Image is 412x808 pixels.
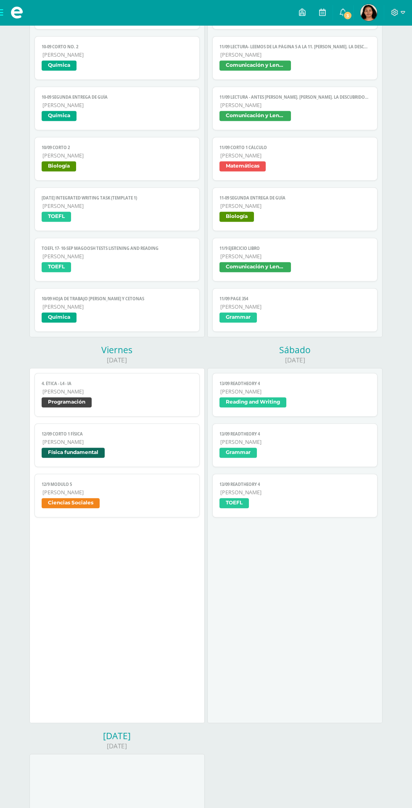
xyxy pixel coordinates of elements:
span: [PERSON_NAME] [42,253,192,260]
span: [PERSON_NAME] [220,303,370,310]
a: 10/09 Corto 2[PERSON_NAME]Biología [34,137,199,181]
span: Comunicación y Lenguaje [219,60,291,71]
span: 11/09 LECTURA- Leemos de la página 5 a la 11. [PERSON_NAME]. La descubridora del radio [219,44,370,50]
span: Grammar [219,448,257,458]
span: 13/09 ReadTheory 4 [219,431,370,437]
span: Biología [42,161,76,171]
div: [DATE] [29,742,205,750]
span: Reading and Writing [219,397,286,407]
span: Matemáticas [219,161,266,171]
a: 10-09 CORTO No. 2[PERSON_NAME]Química [34,36,199,80]
span: 11-09 SEGUNDA ENTREGA DE GUÍA [219,195,370,201]
a: 11-09 SEGUNDA ENTREGA DE GUÍA[PERSON_NAME]Biología [212,187,377,231]
span: 10-09 SEGUNDA ENTREGA DE GUÍA [42,94,192,100]
span: [PERSON_NAME] [42,51,192,58]
a: 4. Ética - L4 - IA[PERSON_NAME]Programación [34,373,199,417]
div: [DATE] [207,356,383,365]
div: [DATE] [29,730,205,742]
a: 11/9 Ejercicio libro[PERSON_NAME]Comunicación y Lenguaje [212,238,377,281]
span: [PERSON_NAME] [42,438,192,446]
span: 11/09 Page 354 [219,296,370,302]
span: 11/09 Corto 1 Cálculo [219,145,370,150]
span: 10/09 Hoja de trabajo [PERSON_NAME] y cetonas [42,296,192,302]
span: 3 [343,11,352,20]
a: TOEFL 17- 10-sep Magoosh Tests Listening and Reading[PERSON_NAME]TOEFL [34,238,199,281]
a: 12/09 Corto 1 Física[PERSON_NAME]Física fundamental [34,423,199,467]
a: 11/09 LECTURA - Antes [PERSON_NAME]. [PERSON_NAME]. La descubridora del radio (Digital)[PERSON_NA... [212,87,377,130]
span: TOEFL 17- 10-sep Magoosh Tests Listening and Reading [42,246,192,251]
span: [PERSON_NAME] [42,152,192,159]
a: [DATE] Integrated Writing Task (Template 1)[PERSON_NAME]TOEFL [34,187,199,231]
a: 11/09 Corto 1 Cálculo[PERSON_NAME]Matemáticas [212,137,377,181]
span: 13/09 ReadTheory 4 [219,482,370,487]
span: 10-09 CORTO No. 2 [42,44,192,50]
span: [PERSON_NAME] [42,388,192,395]
span: [PERSON_NAME] [220,202,370,210]
span: TOEFL [219,498,249,508]
span: [PERSON_NAME] [42,489,192,496]
div: [DATE] [29,356,205,365]
a: 11/09 LECTURA- Leemos de la página 5 a la 11. [PERSON_NAME]. La descubridora del radio[PERSON_NAM... [212,36,377,80]
span: Programación [42,397,92,407]
span: [PERSON_NAME] [220,438,370,446]
span: 11/09 LECTURA - Antes [PERSON_NAME]. [PERSON_NAME]. La descubridora del radio (Digital) [219,94,370,100]
span: 13/09 ReadTheory 4 [219,381,370,386]
span: [PERSON_NAME] [42,202,192,210]
span: [PERSON_NAME] [220,388,370,395]
a: 13/09 ReadTheory 4[PERSON_NAME]Grammar [212,423,377,467]
span: TOEFL [42,262,71,272]
span: Comunicación y Lenguaje [219,111,291,121]
span: Ciencias Sociales [42,498,100,508]
span: Química [42,111,77,121]
div: Sábado [207,344,383,356]
a: 12/9 Modulo 5[PERSON_NAME]Ciencias Sociales [34,474,199,517]
img: cb4148081ef252bd29a6a4424fd4a5bd.png [360,4,377,21]
a: 10-09 SEGUNDA ENTREGA DE GUÍA[PERSON_NAME]Química [34,87,199,130]
a: 10/09 Hoja de trabajo [PERSON_NAME] y cetonas[PERSON_NAME]Química [34,288,199,332]
a: 11/09 Page 354[PERSON_NAME]Grammar [212,288,377,332]
span: Física fundamental [42,448,105,458]
span: [DATE] Integrated Writing Task (Template 1) [42,195,192,201]
span: Comunicación y Lenguaje [219,262,291,272]
span: [PERSON_NAME] [220,51,370,58]
span: [PERSON_NAME] [220,152,370,159]
span: Química [42,60,77,71]
span: [PERSON_NAME] [220,489,370,496]
span: [PERSON_NAME] [42,102,192,109]
span: 11/9 Ejercicio libro [219,246,370,251]
span: Biología [219,212,254,222]
span: 12/9 Modulo 5 [42,482,192,487]
a: 13/09 ReadTheory 4[PERSON_NAME]Reading and Writing [212,373,377,417]
span: 4. Ética - L4 - IA [42,381,192,386]
span: Química [42,312,77,323]
span: Grammar [219,312,257,323]
span: TOEFL [42,212,71,222]
span: [PERSON_NAME] [42,303,192,310]
a: 13/09 ReadTheory 4[PERSON_NAME]TOEFL [212,474,377,517]
span: 12/09 Corto 1 Física [42,431,192,437]
span: [PERSON_NAME] [220,253,370,260]
span: [PERSON_NAME] [220,102,370,109]
span: 10/09 Corto 2 [42,145,192,150]
div: Viernes [29,344,205,356]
